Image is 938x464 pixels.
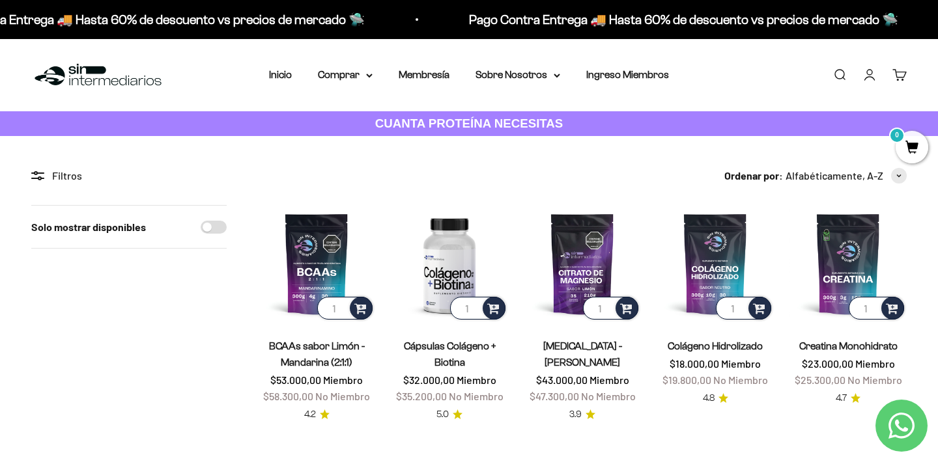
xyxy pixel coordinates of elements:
a: 4.24.2 de 5.0 estrellas [304,407,330,422]
span: $47.300,00 [530,390,579,402]
span: Miembro [323,374,363,386]
a: Colágeno Hidrolizado [668,340,763,351]
span: $53.000,00 [270,374,321,386]
span: 4.2 [304,407,316,422]
mark: 0 [889,128,905,143]
summary: Sobre Nosotros [476,66,560,83]
a: Ingreso Miembros [586,69,669,80]
span: 5.0 [436,407,449,422]
button: Alfabéticamente, A-Z [786,167,907,184]
a: Cápsulas Colágeno + Biotina [404,340,496,368]
a: Membresía [399,69,449,80]
span: No Miembro [581,390,636,402]
a: 3.93.9 de 5.0 estrellas [569,407,595,422]
a: 5.05.0 de 5.0 estrellas [436,407,462,422]
a: BCAAs sabor Limón - Mandarina (2:1:1) [269,340,365,368]
div: Filtros [31,167,227,184]
span: $32.000,00 [403,374,455,386]
p: Pago Contra Entrega 🚚 Hasta 60% de descuento vs precios de mercado 🛸 [466,9,896,30]
label: Solo mostrar disponibles [31,219,146,236]
span: $18.000,00 [670,357,719,370]
span: 3.9 [569,407,582,422]
span: Alfabéticamente, A-Z [786,167,883,184]
span: Miembro [590,374,629,386]
span: Miembro [457,374,496,386]
a: 4.84.8 de 5.0 estrellas [703,391,728,405]
summary: Comprar [318,66,373,83]
span: 4.8 [703,391,715,405]
span: $19.800,00 [662,374,711,386]
span: 4.7 [836,391,847,405]
a: 0 [896,141,928,156]
span: Miembro [855,357,895,370]
a: Creatina Monohidrato [799,340,898,351]
span: $43.000,00 [536,374,588,386]
span: $25.300,00 [795,374,846,386]
a: [MEDICAL_DATA] - [PERSON_NAME] [543,340,622,368]
span: $58.300,00 [263,390,313,402]
span: No Miembro [847,374,902,386]
a: 4.74.7 de 5.0 estrellas [836,391,860,405]
a: Inicio [269,69,292,80]
span: No Miembro [449,390,504,402]
span: No Miembro [713,374,768,386]
span: $23.000,00 [802,357,853,370]
span: Ordenar por: [724,167,783,184]
span: $35.200,00 [396,390,447,402]
strong: CUANTA PROTEÍNA NECESITAS [375,116,563,130]
span: No Miembro [315,390,370,402]
span: Miembro [721,357,761,370]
